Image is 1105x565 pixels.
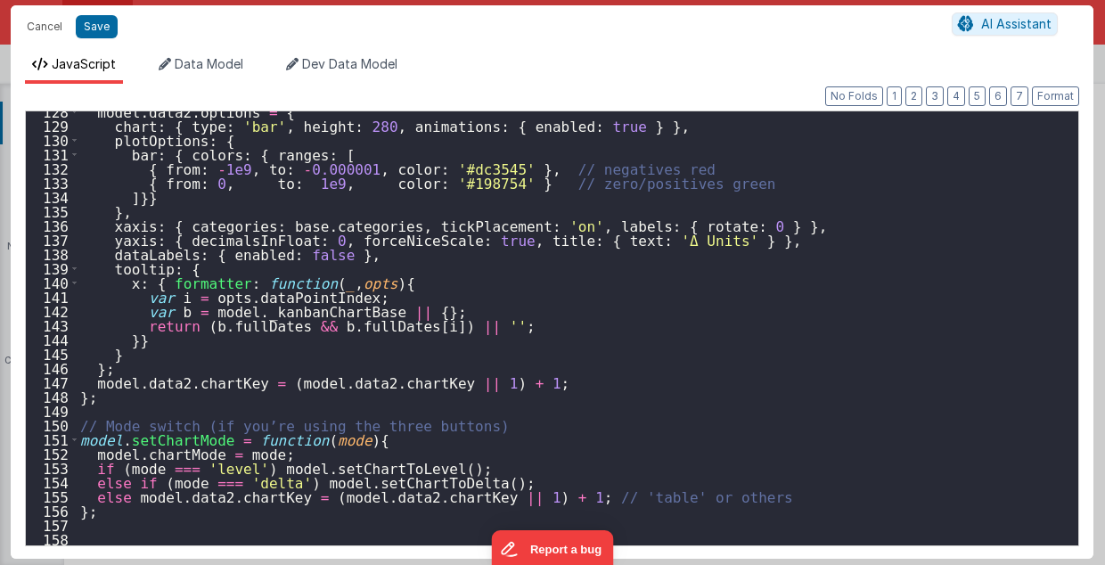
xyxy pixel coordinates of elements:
[26,475,77,489] div: 154
[26,275,77,290] div: 140
[26,347,77,361] div: 145
[947,86,965,106] button: 4
[26,104,77,119] div: 128
[26,290,77,304] div: 141
[981,16,1052,31] span: AI Assistant
[18,14,71,39] button: Cancel
[1011,86,1028,106] button: 7
[26,147,77,161] div: 131
[26,489,77,504] div: 155
[26,261,77,275] div: 139
[952,12,1058,36] button: AI Assistant
[905,86,922,106] button: 2
[26,532,77,546] div: 158
[26,119,77,133] div: 129
[26,318,77,332] div: 143
[26,247,77,261] div: 138
[26,204,77,218] div: 135
[175,56,243,71] span: Data Model
[26,446,77,461] div: 152
[76,15,118,38] button: Save
[26,404,77,418] div: 149
[26,190,77,204] div: 134
[26,304,77,318] div: 142
[26,461,77,475] div: 153
[26,361,77,375] div: 146
[26,218,77,233] div: 136
[302,56,397,71] span: Dev Data Model
[969,86,986,106] button: 5
[26,432,77,446] div: 151
[26,332,77,347] div: 144
[26,518,77,532] div: 157
[825,86,883,106] button: No Folds
[887,86,902,106] button: 1
[26,504,77,518] div: 156
[989,86,1007,106] button: 6
[26,133,77,147] div: 130
[52,56,116,71] span: JavaScript
[26,176,77,190] div: 133
[26,233,77,247] div: 137
[26,389,77,404] div: 148
[26,418,77,432] div: 150
[1032,86,1079,106] button: Format
[26,375,77,389] div: 147
[926,86,944,106] button: 3
[26,161,77,176] div: 132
